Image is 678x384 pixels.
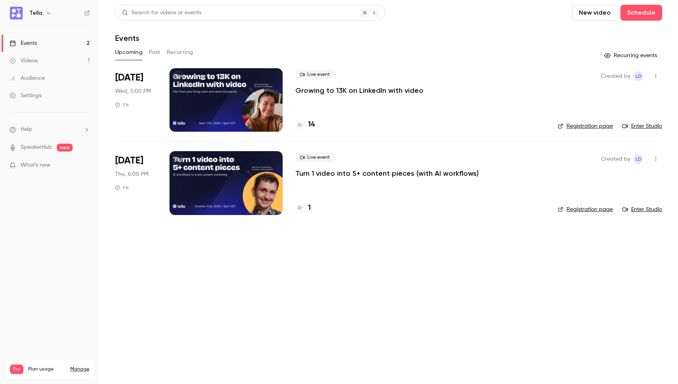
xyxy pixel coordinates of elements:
span: Help [21,125,32,134]
a: Turn 1 video into 5+ content pieces (with AI workflows) [295,169,479,178]
iframe: Noticeable Trigger [80,162,90,169]
span: Created by [601,154,630,164]
span: Plan usage [28,366,65,372]
span: Louise de Sadeleer [634,154,643,164]
a: Enter Studio [622,122,662,130]
li: help-dropdown-opener [10,125,90,134]
span: Ld [636,154,641,164]
span: Live event [295,70,335,79]
img: Tella [10,7,23,19]
div: 1 h [115,102,129,108]
a: SpeakerHub [21,143,52,152]
span: Wed, 5:00 PM [115,87,151,95]
span: new [57,144,73,152]
div: Audience [10,74,45,82]
span: [DATE] [115,154,143,167]
div: Videos [10,57,38,65]
div: Oct 2 Thu, 5:00 PM (Europe/Lisbon) [115,151,157,215]
a: Manage [70,366,89,372]
button: Upcoming [115,46,143,59]
a: 1 [295,203,311,213]
a: Enter Studio [622,205,662,213]
a: Registration page [558,122,613,130]
span: Thu, 6:00 PM [115,170,148,178]
span: Louise de Sadeleer [634,71,643,81]
h1: Events [115,33,139,43]
span: What's new [21,161,50,169]
h4: 14 [308,119,315,130]
button: Recurring [167,46,193,59]
a: Growing to 13K on LinkedIn with video [295,86,424,95]
h4: 1 [308,203,311,213]
span: [DATE] [115,71,143,84]
button: Past [149,46,160,59]
div: Settings [10,92,41,100]
div: Events [10,39,37,47]
button: Schedule [620,5,662,21]
span: Live event [295,153,335,162]
a: 14 [295,119,315,130]
button: New video [572,5,617,21]
div: 1 h [115,184,129,191]
h6: Tella [29,9,42,17]
div: Search for videos or events [122,9,201,17]
span: Created by [601,71,630,81]
span: Pro [10,365,23,374]
a: Registration page [558,205,613,213]
span: Ld [636,71,641,81]
div: Sep 17 Wed, 5:00 PM (Europe/Amsterdam) [115,68,157,132]
button: Recurring events [601,49,662,62]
